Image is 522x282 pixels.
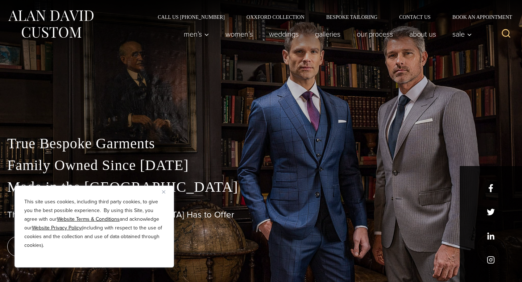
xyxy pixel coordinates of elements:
[32,224,82,232] a: Website Privacy Policy
[315,14,388,20] a: Bespoke Tailoring
[401,27,444,41] a: About Us
[147,14,236,20] a: Call Us [PHONE_NUMBER]
[217,27,261,41] a: Women’s
[388,14,442,20] a: Contact Us
[349,27,401,41] a: Our Process
[147,14,515,20] nav: Secondary Navigation
[162,190,165,194] img: Close
[442,14,515,20] a: Book an Appointment
[452,30,472,38] span: Sale
[7,210,515,220] h1: The Best Custom Suits [GEOGRAPHIC_DATA] Has to Offer
[261,27,307,41] a: weddings
[162,187,171,196] button: Close
[24,198,164,250] p: This site uses cookies, including third party cookies, to give you the best possible experience. ...
[7,133,515,198] p: True Bespoke Garments Family Owned Since [DATE] Made in the [GEOGRAPHIC_DATA]
[184,30,209,38] span: Men’s
[57,215,120,223] a: Website Terms & Conditions
[236,14,315,20] a: Oxxford Collection
[497,25,515,43] button: View Search Form
[176,27,476,41] nav: Primary Navigation
[7,236,109,257] a: book an appointment
[307,27,349,41] a: Galleries
[7,8,94,40] img: Alan David Custom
